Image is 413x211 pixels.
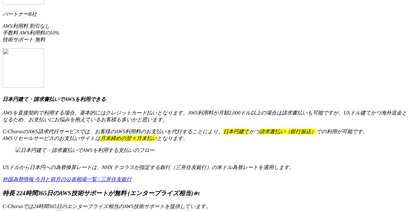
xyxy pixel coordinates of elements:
a: 外国為替情報 今月と前月の公表相場一覧 | 三井住友銀行 [3,176,132,182]
mark: 月末締めの翌々月末払い [100,136,157,141]
small: ※1 [193,191,200,196]
p: AWSを直接契約で利用する場合、基本的にはクレジットカード払いとなります。AWS利用料が月額2,000ドル以上の場合は請求書払いも可能ですが、USドル建てかつ海外送金となるため、お支払いにお悩み... [3,110,410,123]
img: 日本円建て・請求書払いでAWSを利用する支払いのフロー [15,147,155,154]
span: 24時間365日のAWS技術サポートが無料 (エンタープライズ相当) [19,190,200,196]
p: パートナーB社 [3,11,410,18]
span: 特長 2 [3,190,19,196]
mark: 日本円建て [223,129,249,134]
mark: 請求書払い（銀行振込） [259,129,316,134]
p: USドルから日本円への為替換算レートは、NHN テコラスが指定する銀行（三井住友銀行）の米ドル為替レートを適用します。 [3,164,410,171]
p: AWS利用料 割引なし 手数料 AWS利用料の10% 技術サポート 無料 [3,23,410,43]
p: C-ChorusのAWS請求代行サービスでは、お客様のAWS利用料のお支払いを代行することにより、 かつ での利用が可能です。 AWSリセールサービスのお支払いサイトは となります。 [3,128,410,142]
h4: 日本円建て・請求書払いでAWSを利用できる [3,96,410,103]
